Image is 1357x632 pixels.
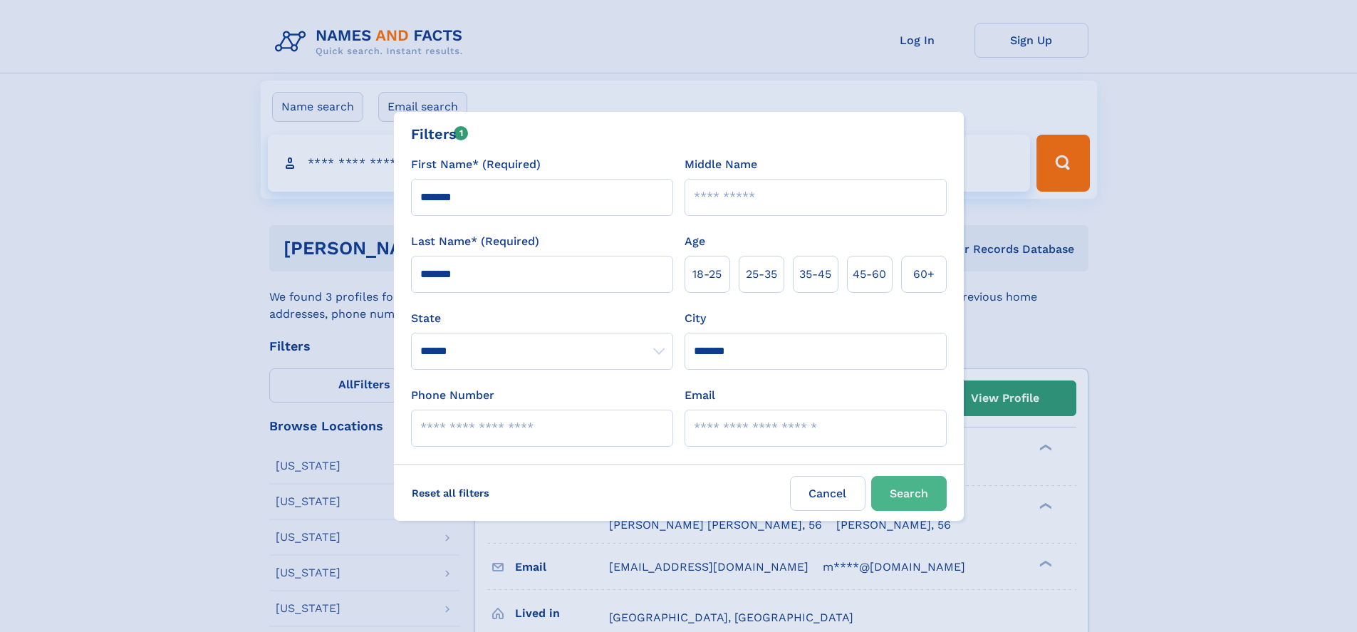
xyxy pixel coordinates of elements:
[685,233,705,250] label: Age
[790,476,865,511] label: Cancel
[913,266,935,283] span: 60+
[853,266,886,283] span: 45‑60
[871,476,947,511] button: Search
[746,266,777,283] span: 25‑35
[411,123,469,145] div: Filters
[685,156,757,173] label: Middle Name
[411,387,494,404] label: Phone Number
[402,476,499,510] label: Reset all filters
[799,266,831,283] span: 35‑45
[411,156,541,173] label: First Name* (Required)
[411,233,539,250] label: Last Name* (Required)
[685,310,706,327] label: City
[411,310,673,327] label: State
[692,266,722,283] span: 18‑25
[685,387,715,404] label: Email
